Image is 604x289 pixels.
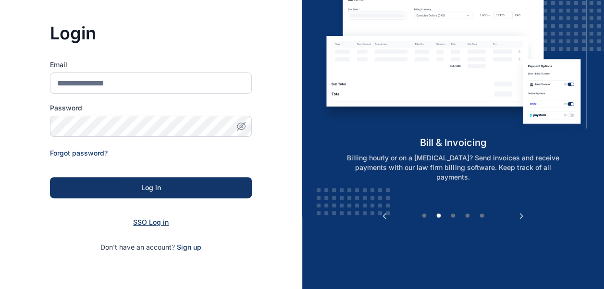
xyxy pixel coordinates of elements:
button: 4 [463,211,472,221]
a: Forgot password? [50,149,108,157]
button: 5 [477,211,487,221]
p: Don't have an account? [50,242,252,252]
p: Billing hourly or on a [MEDICAL_DATA]? Send invoices and receive payments with our law firm billi... [330,153,576,182]
a: SSO Log in [133,218,169,226]
div: Log in [65,183,236,193]
button: 1 [419,211,429,221]
button: Previous [380,211,389,221]
button: Next [517,211,526,221]
button: 3 [448,211,458,221]
a: Sign up [177,243,201,251]
button: 2 [434,211,444,221]
label: Email [50,60,252,70]
h5: bill & invoicing [320,136,586,149]
button: Log in [50,177,252,198]
label: Password [50,103,252,113]
span: Sign up [177,242,201,252]
h3: Login [50,24,252,43]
